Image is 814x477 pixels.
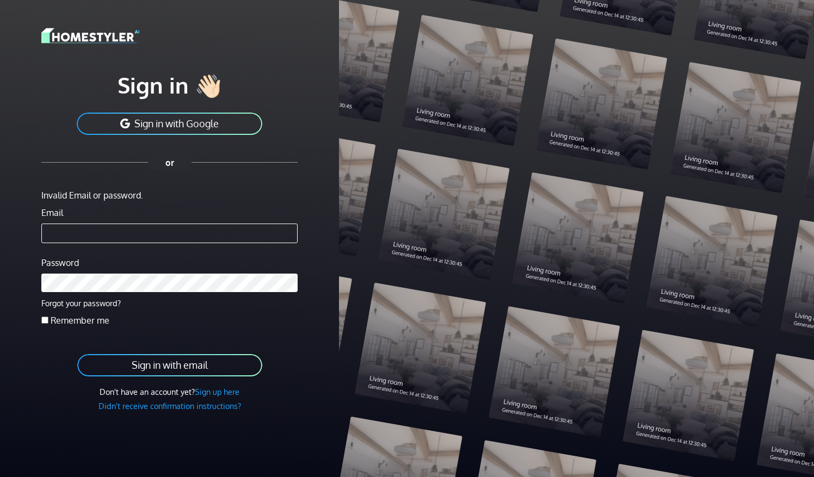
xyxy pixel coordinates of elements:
button: Sign in with email [76,353,263,377]
h1: Sign in 👋🏻 [41,71,298,98]
img: logo-3de290ba35641baa71223ecac5eacb59cb85b4c7fdf211dc9aaecaaee71ea2f8.svg [41,26,139,45]
label: Password [41,256,79,269]
label: Remember me [51,314,109,327]
div: Invalid Email or password. [41,189,298,202]
a: Forgot your password? [41,298,121,308]
label: Email [41,206,63,219]
a: Sign up here [195,387,239,397]
div: Don't have an account yet? [41,386,298,398]
a: Didn't receive confirmation instructions? [98,401,241,411]
button: Sign in with Google [76,111,263,136]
